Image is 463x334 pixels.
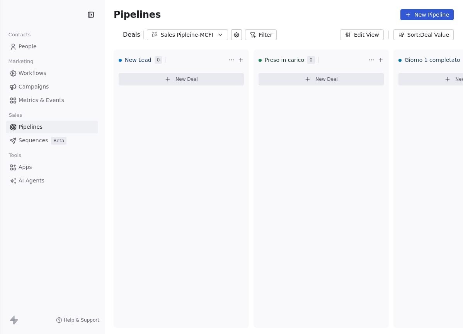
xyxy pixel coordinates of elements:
[315,76,338,82] span: New Deal
[6,174,98,187] a: AI Agents
[393,29,454,40] button: Sort: Deal Value
[6,121,98,133] a: Pipelines
[119,73,244,85] button: New Deal
[19,177,44,185] span: AI Agents
[5,56,37,67] span: Marketing
[265,56,304,64] span: Preso in carico
[5,29,34,41] span: Contacts
[51,137,66,145] span: Beta
[6,40,98,53] a: People
[307,56,315,64] span: 0
[19,163,32,171] span: Apps
[19,96,64,104] span: Metrics & Events
[64,317,99,323] span: Help & Support
[19,123,43,131] span: Pipelines
[123,30,140,39] span: Deals
[400,9,454,20] button: New Pipeline
[125,56,151,64] span: New Lead
[405,56,460,64] span: Giorno 1 completato
[6,94,98,107] a: Metrics & Events
[175,76,198,82] span: New Deal
[155,56,162,64] span: 0
[19,136,48,145] span: Sequences
[6,80,98,93] a: Campaigns
[19,83,49,91] span: Campaigns
[5,109,26,121] span: Sales
[6,161,98,174] a: Apps
[340,29,384,40] button: Edit View
[5,150,24,161] span: Tools
[259,50,367,70] div: Preso in carico0
[114,9,161,20] span: Pipelines
[245,29,277,40] button: Filter
[56,317,99,323] a: Help & Support
[6,67,98,80] a: Workflows
[6,134,98,147] a: SequencesBeta
[119,50,227,70] div: New Lead0
[161,31,214,39] div: Sales Pipleine-MCFI
[259,73,384,85] button: New Deal
[19,69,46,77] span: Workflows
[19,43,37,51] span: People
